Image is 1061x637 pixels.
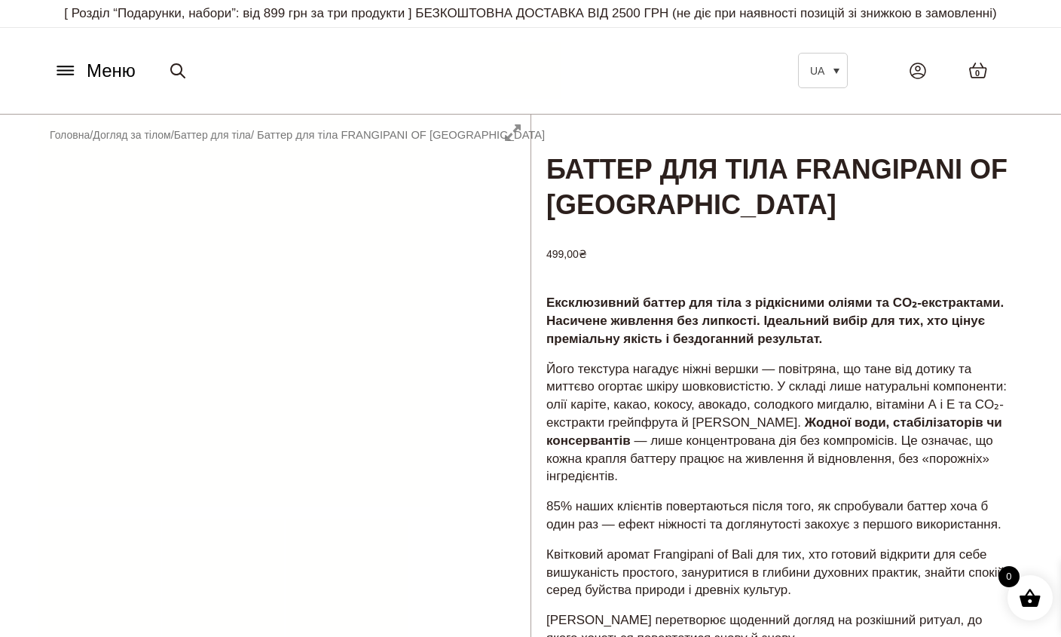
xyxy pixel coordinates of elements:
[953,47,1003,94] a: 0
[174,129,251,141] a: Баттер для тіла
[546,415,1002,448] strong: Жодної води, стабілізаторів чи консервантів
[87,57,136,84] span: Меню
[49,57,140,85] button: Меню
[798,53,848,88] a: UA
[546,248,587,260] bdi: 499,00
[546,498,1008,534] p: 85% наших клієнтів повертаються після того, як спробували баттер хоча б один раз — ефект ніжності...
[93,129,170,141] a: Догляд за тілом
[975,67,980,80] span: 0
[998,566,1020,587] span: 0
[546,546,1008,599] p: Квітковий аромат Frangipani of Bali для тих, хто готовий відкрити для себе вишуканість простого, ...
[50,129,90,141] a: Головна
[531,115,1023,225] h1: Баттер для тіла FRANGIPANI OF [GEOGRAPHIC_DATA]
[810,65,824,77] span: UA
[500,42,561,99] img: BY SADOVSKIY
[546,360,1008,486] p: Його текстура нагадує ніжні вершки — повітряна, що тане від дотику та миттєво огортає шкіру шовко...
[579,248,587,260] span: ₴
[50,127,545,143] nav: Breadcrumb
[546,296,1004,346] strong: Ексклюзивний баттер для тіла з рідкісними оліями та CO₂-екстрактами. Насичене живлення без липкос...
